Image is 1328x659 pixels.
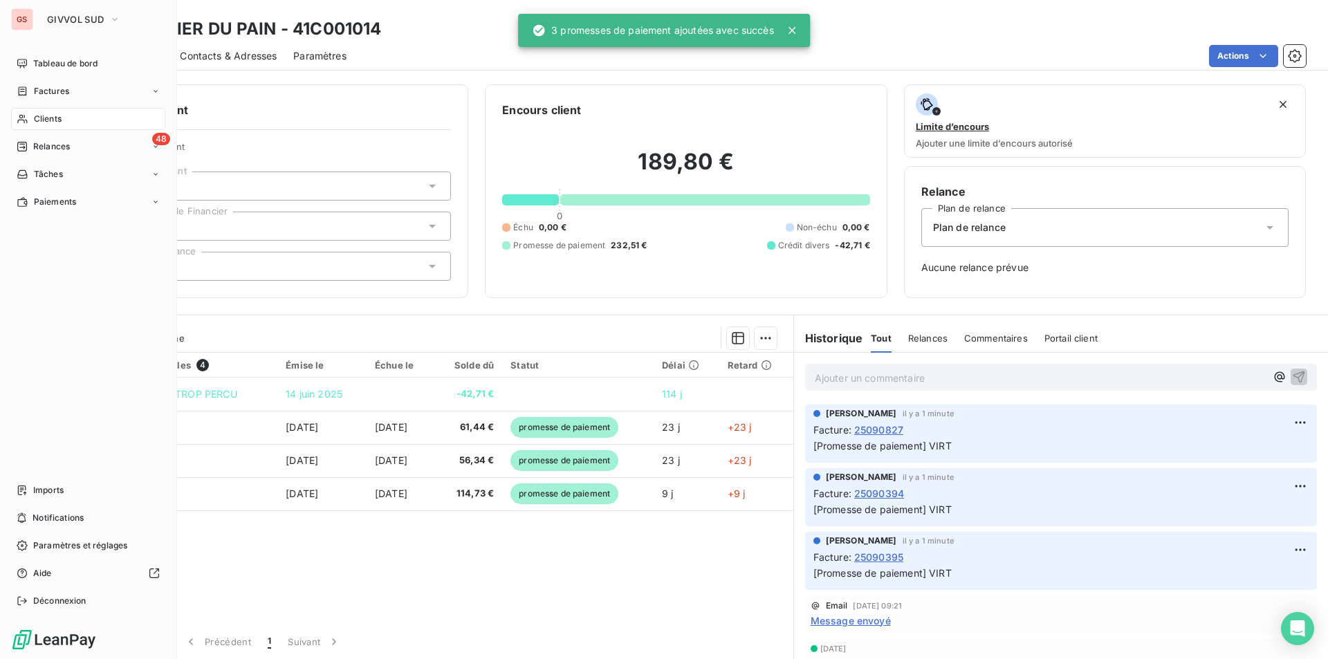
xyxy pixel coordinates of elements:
[813,423,851,437] span: Facture :
[853,602,902,610] span: [DATE] 09:21
[442,420,494,434] span: 61,44 €
[111,141,451,160] span: Propriétés Client
[34,168,63,180] span: Tâches
[442,387,494,401] span: -42,71 €
[1281,612,1314,645] div: Open Intercom Messenger
[854,550,903,564] span: 25090395
[904,84,1306,158] button: Limite d’encoursAjouter une limite d’encours autorisé
[728,421,752,433] span: +23 j
[33,57,98,70] span: Tableau de bord
[286,454,318,466] span: [DATE]
[84,102,451,118] h6: Informations client
[842,221,870,234] span: 0,00 €
[286,360,358,371] div: Émise le
[510,417,618,438] span: promesse de paiement
[259,627,279,656] button: 1
[921,261,1289,275] span: Aucune relance prévue
[104,359,269,371] div: Pièces comptables
[510,483,618,504] span: promesse de paiement
[797,221,837,234] span: Non-échu
[442,454,494,467] span: 56,34 €
[813,550,851,564] span: Facture :
[826,407,897,420] span: [PERSON_NAME]
[11,562,165,584] a: Aide
[916,138,1073,149] span: Ajouter une limite d’encours autorisé
[286,388,342,400] span: 14 juin 2025
[34,113,62,125] span: Clients
[964,333,1028,344] span: Commentaires
[921,183,1289,200] h6: Relance
[33,595,86,607] span: Déconnexion
[557,210,562,221] span: 0
[813,486,851,501] span: Facture :
[442,487,494,501] span: 114,73 €
[375,454,407,466] span: [DATE]
[826,602,848,610] span: Email
[778,239,830,252] span: Crédit divers
[728,454,752,466] span: +23 j
[662,454,680,466] span: 23 j
[933,221,1006,234] span: Plan de relance
[442,360,494,371] div: Solde dû
[279,627,349,656] button: Suivant
[539,221,566,234] span: 0,00 €
[1209,45,1278,67] button: Actions
[532,18,774,43] div: 3 promesses de paiement ajoutées avec succès
[916,121,989,132] span: Limite d’encours
[662,488,673,499] span: 9 j
[854,486,904,501] span: 25090394
[826,535,897,547] span: [PERSON_NAME]
[510,360,645,371] div: Statut
[811,613,891,628] span: Message envoyé
[180,49,277,63] span: Contacts & Adresses
[286,488,318,499] span: [DATE]
[293,49,347,63] span: Paramètres
[826,471,897,483] span: [PERSON_NAME]
[47,14,104,25] span: GIVVOL SUD
[794,330,863,346] h6: Historique
[513,221,533,234] span: Échu
[813,503,952,515] span: [Promesse de paiement] VIRT
[11,8,33,30] div: GS
[33,567,52,579] span: Aide
[820,644,847,653] span: [DATE]
[502,148,869,189] h2: 189,80 €
[375,360,426,371] div: Échue le
[34,196,76,208] span: Paiements
[33,484,64,496] span: Imports
[510,450,618,471] span: promesse de paiement
[33,539,127,552] span: Paramètres et réglages
[375,421,407,433] span: [DATE]
[286,421,318,433] span: [DATE]
[728,360,785,371] div: Retard
[854,423,903,437] span: 25090827
[611,239,647,252] span: 232,51 €
[513,239,605,252] span: Promesse de paiement
[871,333,892,344] span: Tout
[903,537,954,545] span: il y a 1 minute
[33,512,84,524] span: Notifications
[196,359,209,371] span: 4
[662,388,682,400] span: 114 j
[728,488,746,499] span: +9 j
[33,140,70,153] span: Relances
[176,627,259,656] button: Précédent
[122,17,381,41] h3: L'ATELIER DU PAIN - 41C001014
[152,133,170,145] span: 48
[835,239,869,252] span: -42,71 €
[903,409,954,418] span: il y a 1 minute
[662,360,711,371] div: Délai
[268,635,271,649] span: 1
[502,102,581,118] h6: Encours client
[375,488,407,499] span: [DATE]
[813,440,952,452] span: [Promesse de paiement] VIRT
[34,85,69,98] span: Factures
[662,421,680,433] span: 23 j
[908,333,948,344] span: Relances
[813,567,952,579] span: [Promesse de paiement] VIRT
[11,629,97,651] img: Logo LeanPay
[1044,333,1098,344] span: Portail client
[903,473,954,481] span: il y a 1 minute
